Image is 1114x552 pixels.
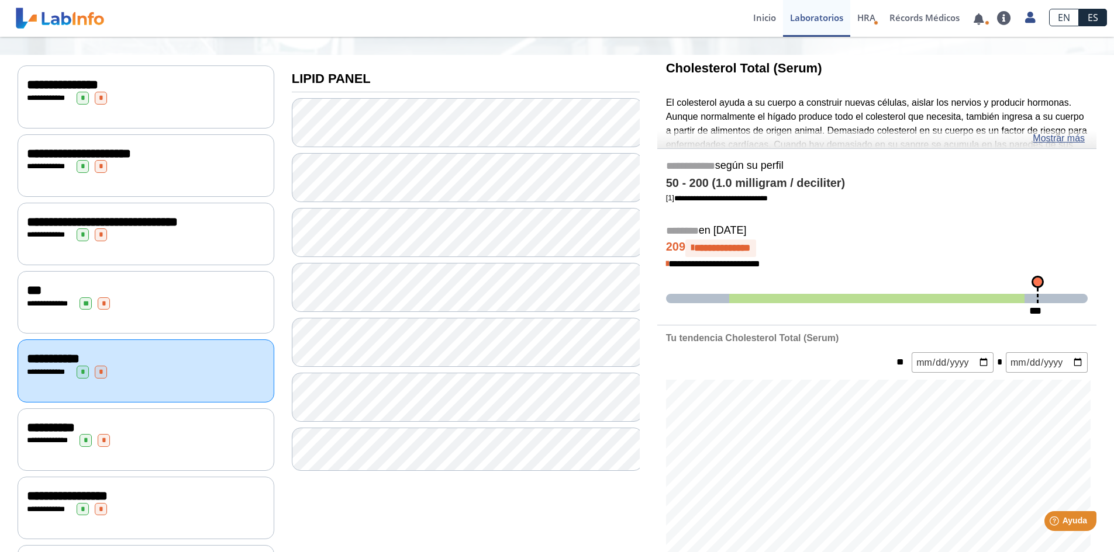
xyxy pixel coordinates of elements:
[1010,506,1101,539] iframe: Help widget launcher
[666,176,1088,190] h4: 50 - 200 (1.0 milligram / deciliter)
[666,193,768,202] a: [1]
[857,12,875,23] span: HRA
[912,352,994,373] input: mm/dd/yyyy
[666,333,839,343] b: Tu tendencia Cholesterol Total (Serum)
[1033,131,1085,145] a: Mostrar más
[1006,352,1088,373] input: mm/dd/yyyy
[666,61,822,75] b: Cholesterol Total (Serum)
[666,159,1088,173] h5: según su perfil
[666,96,1088,193] p: El colesterol ayuda a su cuerpo a construir nuevas células, aislar los nervios y producir hormona...
[1049,9,1079,26] a: EN
[292,71,371,86] b: LIPID PANEL
[666,239,1088,257] h4: 209
[1079,9,1107,26] a: ES
[666,224,1088,238] h5: en [DATE]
